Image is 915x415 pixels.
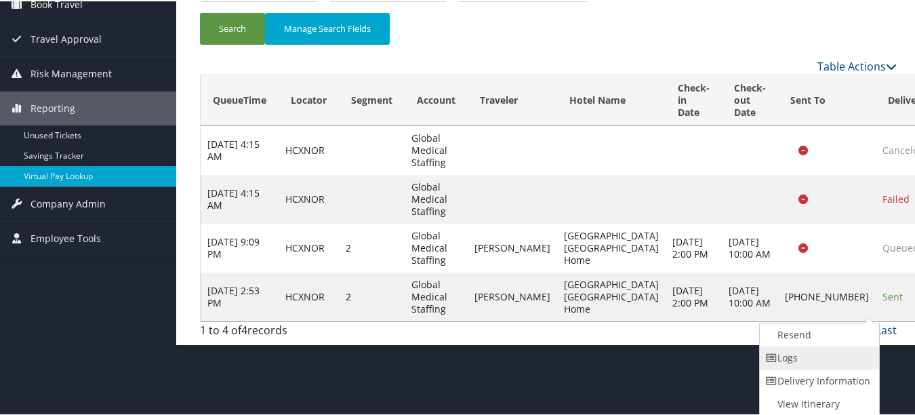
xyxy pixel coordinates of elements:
[339,222,405,271] td: 2
[30,186,106,220] span: Company Admin
[339,271,405,320] td: 2
[760,368,876,391] a: Delivery Information
[778,271,876,320] td: [PHONE_NUMBER]
[760,391,876,414] a: View Itinerary
[876,321,897,336] a: Last
[201,125,279,174] td: [DATE] 4:15 AM
[279,271,339,320] td: HCXNOR
[241,321,247,336] span: 4
[201,74,279,125] th: QueueTime: activate to sort column ascending
[405,74,468,125] th: Account: activate to sort column descending
[882,289,903,302] span: Sent
[468,74,557,125] th: Traveler: activate to sort column ascending
[722,74,778,125] th: Check-out Date: activate to sort column ascending
[760,345,876,368] a: Logs
[339,74,405,125] th: Segment: activate to sort column ascending
[405,125,468,174] td: Global Medical Staffing
[201,174,279,222] td: [DATE] 4:15 AM
[265,12,390,43] button: Manage Search Fields
[405,271,468,320] td: Global Medical Staffing
[279,74,339,125] th: Locator: activate to sort column ascending
[405,174,468,222] td: Global Medical Staffing
[200,321,359,344] div: 1 to 4 of records
[201,271,279,320] td: [DATE] 2:53 PM
[666,222,722,271] td: [DATE] 2:00 PM
[760,322,876,345] a: Resend
[279,222,339,271] td: HCXNOR
[201,222,279,271] td: [DATE] 9:09 PM
[30,21,102,55] span: Travel Approval
[405,222,468,271] td: Global Medical Staffing
[279,174,339,222] td: HCXNOR
[666,271,722,320] td: [DATE] 2:00 PM
[30,220,101,254] span: Employee Tools
[468,271,557,320] td: [PERSON_NAME]
[30,56,112,90] span: Risk Management
[468,222,557,271] td: [PERSON_NAME]
[778,74,876,125] th: Sent To: activate to sort column ascending
[557,222,666,271] td: [GEOGRAPHIC_DATA] [GEOGRAPHIC_DATA] Home
[666,74,722,125] th: Check-in Date: activate to sort column ascending
[30,90,75,124] span: Reporting
[557,271,666,320] td: [GEOGRAPHIC_DATA] [GEOGRAPHIC_DATA] Home
[279,125,339,174] td: HCXNOR
[817,58,897,73] a: Table Actions
[722,222,778,271] td: [DATE] 10:00 AM
[200,12,265,43] button: Search
[557,74,666,125] th: Hotel Name: activate to sort column ascending
[882,191,910,204] span: Failed
[722,271,778,320] td: [DATE] 10:00 AM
